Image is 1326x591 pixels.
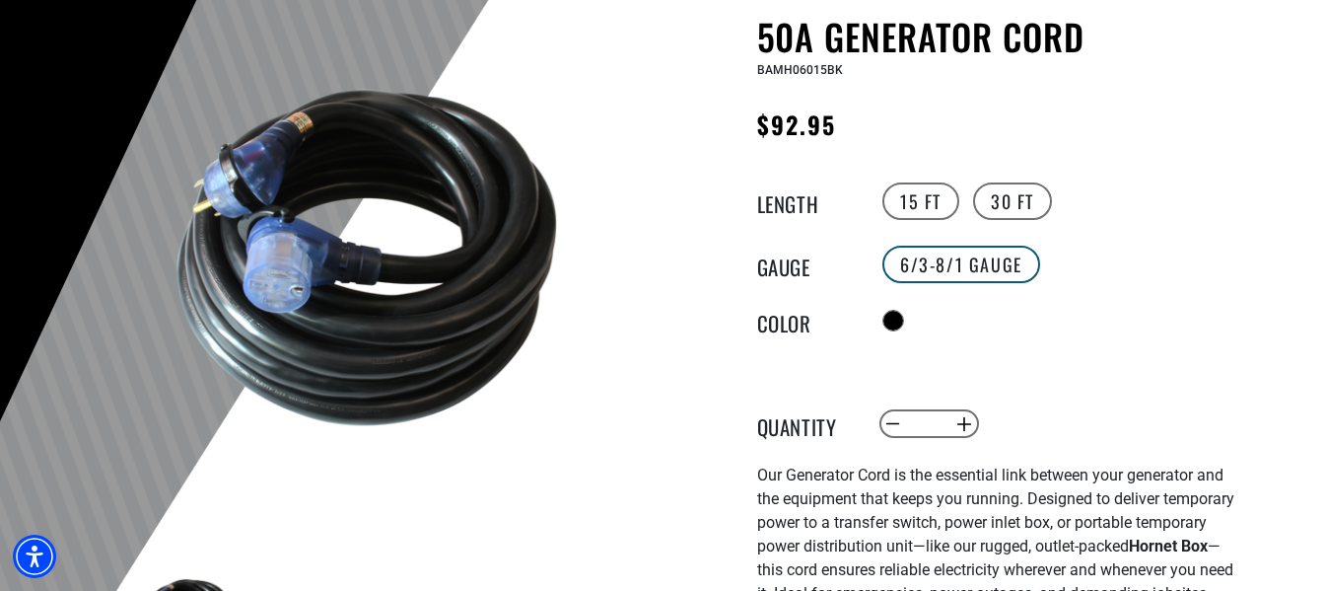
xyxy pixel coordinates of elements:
label: 15 FT [882,183,959,220]
label: 6/3-8/1 Gauge [882,246,1040,283]
strong: Hornet Box [1129,537,1208,555]
legend: Length [757,188,856,214]
h1: 50A Generator Cord [757,16,1240,57]
label: 30 FT [973,183,1052,220]
span: $92.95 [757,107,836,142]
label: Quantity [757,411,856,437]
span: BAMH06015BK [757,63,843,77]
div: Accessibility Menu [13,535,56,578]
legend: Gauge [757,252,856,277]
legend: Color [757,308,856,333]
